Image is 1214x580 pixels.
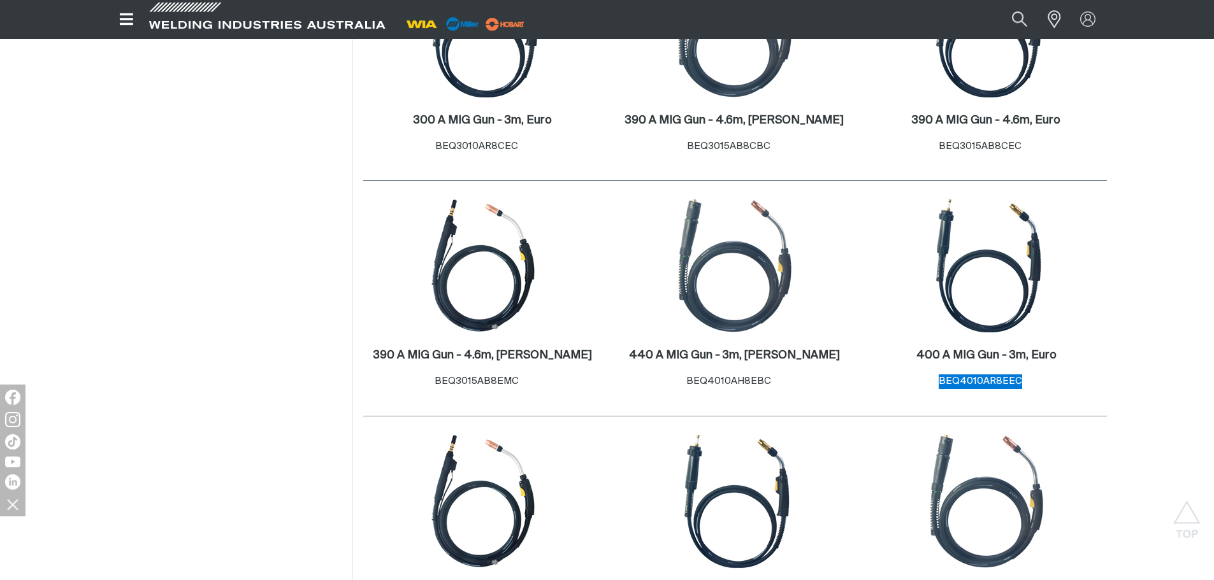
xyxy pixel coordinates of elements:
[625,113,844,128] a: 390 A MIG Gun - 4.6m, [PERSON_NAME]
[918,197,1055,334] img: 400 A MIG Gun - 3m, Euro
[5,390,20,405] img: Facebook
[918,433,1055,569] img: 440 A MIG Gun - 4.6m, Bernard
[5,456,20,467] img: YouTube
[1173,500,1201,529] button: Scroll to top
[998,5,1041,34] button: Search products
[415,197,551,334] img: 390 A MIG Gun - 4.6m, Miller
[415,433,551,569] img: 400 A MIG Gun - 3m, Miller
[916,348,1057,363] a: 400 A MIG Gun - 3m, Euro
[629,350,840,361] h2: 440 A MIG Gun - 3m, [PERSON_NAME]
[939,141,1022,151] span: BEQ3015AB8CEC
[5,434,20,449] img: TikTok
[482,15,528,34] img: miller
[482,19,528,29] a: miller
[5,474,20,490] img: LinkedIn
[435,376,519,386] span: BEQ3015AB8EMC
[667,197,803,334] img: 440 A MIG Gun - 3m, Bernard
[373,350,592,361] h2: 390 A MIG Gun - 4.6m, [PERSON_NAME]
[687,141,770,151] span: BEQ3015AB8CBC
[2,493,24,515] img: hide socials
[414,115,552,126] h2: 300 A MIG Gun - 3m, Euro
[667,433,803,569] img: 440 A MIG Gun - 4.6m, Euro
[5,412,20,427] img: Instagram
[629,348,840,363] a: 440 A MIG Gun - 3m, [PERSON_NAME]
[435,141,518,151] span: BEQ3010AR8CEC
[939,376,1022,386] span: BEQ4010AR8EEC
[912,115,1060,126] h2: 390 A MIG Gun - 4.6m, Euro
[916,350,1057,361] h2: 400 A MIG Gun - 3m, Euro
[912,113,1060,128] a: 390 A MIG Gun - 4.6m, Euro
[625,115,844,126] h2: 390 A MIG Gun - 4.6m, [PERSON_NAME]
[686,376,771,386] span: BEQ4010AH8EBC
[981,5,1041,34] input: Product name or item number...
[414,113,552,128] a: 300 A MIG Gun - 3m, Euro
[373,348,592,363] a: 390 A MIG Gun - 4.6m, [PERSON_NAME]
